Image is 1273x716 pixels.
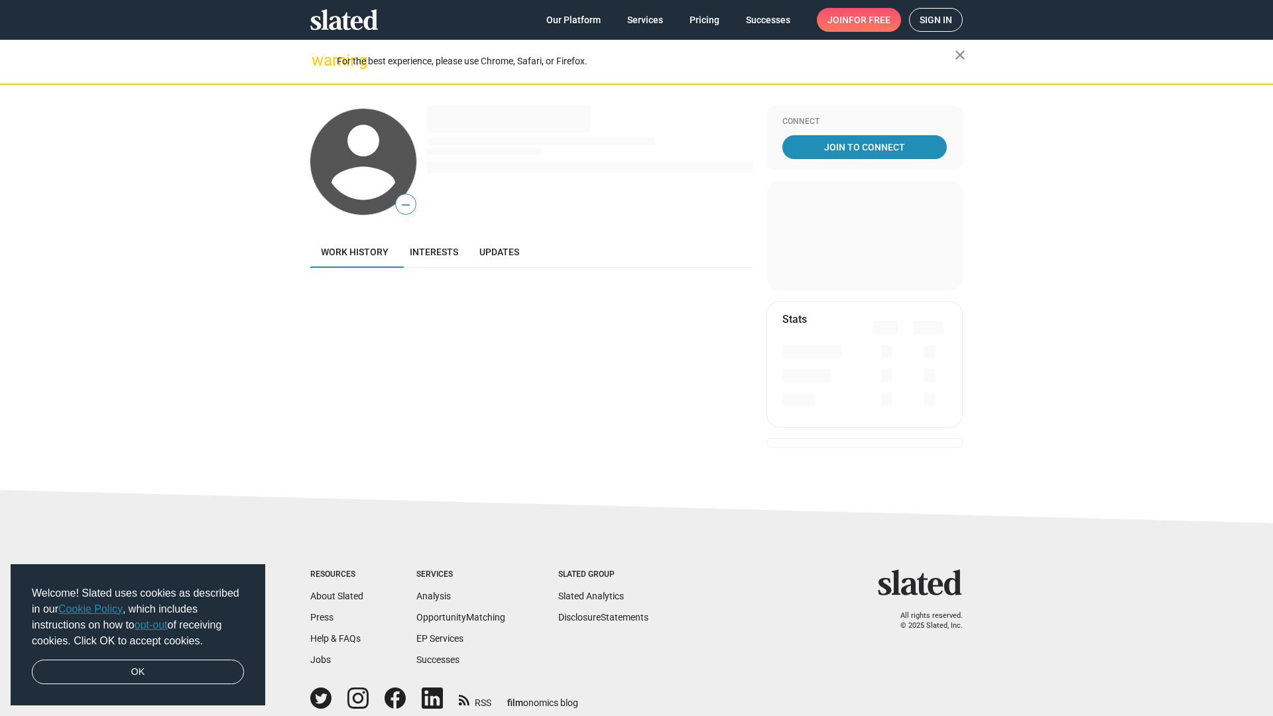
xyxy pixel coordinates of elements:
[827,8,890,32] span: Join
[337,52,955,70] div: For the best experience, please use Chrome, Safari, or Firefox.
[416,612,505,623] a: OpportunityMatching
[399,236,469,268] a: Interests
[558,569,648,580] div: Slated Group
[679,8,730,32] a: Pricing
[558,612,648,623] a: DisclosureStatements
[310,612,333,623] a: Press
[536,8,611,32] a: Our Platform
[312,52,328,68] mat-icon: warning
[558,591,624,601] a: Slated Analytics
[310,236,399,268] a: Work history
[11,564,265,706] div: cookieconsent
[32,660,244,685] a: dismiss cookie message
[782,312,807,326] mat-card-title: Stats
[886,611,963,630] p: All rights reserved. © 2025 Slated, Inc.
[416,591,451,601] a: Analysis
[410,247,458,257] span: Interests
[310,569,363,580] div: Resources
[617,8,674,32] a: Services
[135,619,168,630] a: opt-out
[817,8,901,32] a: Joinfor free
[952,47,968,63] mat-icon: close
[627,8,663,32] span: Services
[416,633,463,644] a: EP Services
[416,654,459,665] a: Successes
[310,591,363,601] a: About Slated
[782,117,947,127] div: Connect
[785,135,944,159] span: Join To Connect
[479,247,519,257] span: Updates
[507,697,523,708] span: film
[459,689,491,709] a: RSS
[32,585,244,649] span: Welcome! Slated uses cookies as described in our , which includes instructions on how to of recei...
[735,8,801,32] a: Successes
[58,603,123,615] a: Cookie Policy
[321,247,389,257] span: Work history
[396,196,416,213] span: —
[849,8,890,32] span: for free
[310,633,361,644] a: Help & FAQs
[546,8,601,32] span: Our Platform
[690,8,719,32] span: Pricing
[782,135,947,159] a: Join To Connect
[416,569,505,580] div: Services
[909,8,963,32] a: Sign in
[920,9,952,31] span: Sign in
[310,654,331,665] a: Jobs
[746,8,790,32] span: Successes
[469,236,530,268] a: Updates
[507,686,578,709] a: filmonomics blog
